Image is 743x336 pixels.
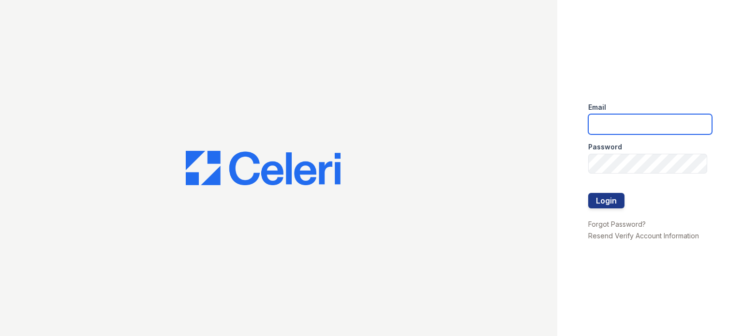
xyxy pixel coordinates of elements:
[588,220,646,228] a: Forgot Password?
[588,193,624,208] button: Login
[588,142,622,152] label: Password
[186,151,341,186] img: CE_Logo_Blue-a8612792a0a2168367f1c8372b55b34899dd931a85d93a1a3d3e32e68fde9ad4.png
[588,232,699,240] a: Resend Verify Account Information
[588,102,606,112] label: Email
